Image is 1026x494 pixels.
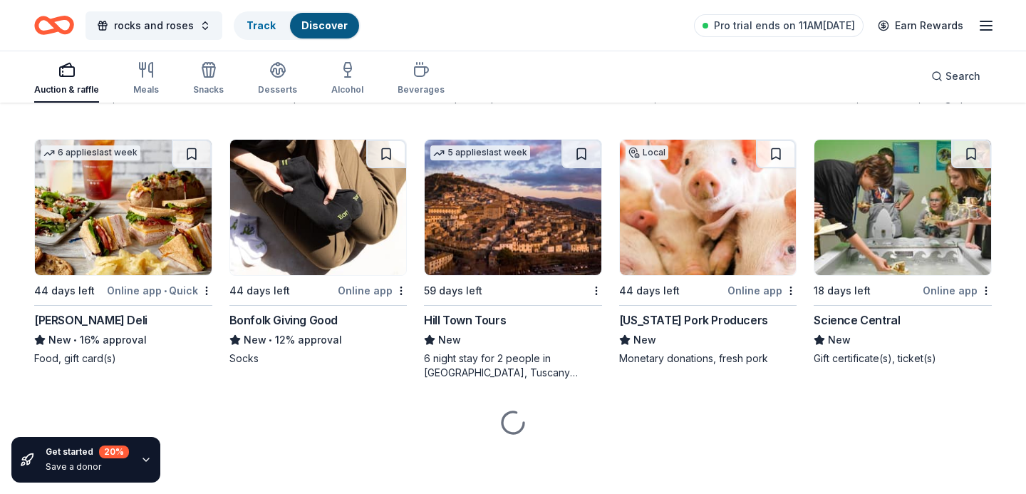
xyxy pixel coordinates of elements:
[234,11,361,40] button: TrackDiscover
[34,84,99,96] div: Auction & raffle
[48,331,71,349] span: New
[193,84,224,96] div: Snacks
[619,312,768,329] div: [US_STATE] Pork Producers
[34,351,212,366] div: Food, gift card(s)
[258,84,297,96] div: Desserts
[269,334,272,346] span: •
[247,19,276,31] a: Track
[814,312,900,329] div: Science Central
[923,282,992,299] div: Online app
[424,282,482,299] div: 59 days left
[35,140,212,275] img: Image for McAlister's Deli
[620,140,797,275] img: Image for Kentucky Pork Producers
[338,282,407,299] div: Online app
[34,56,99,103] button: Auction & raffle
[814,140,991,275] img: Image for Science Central
[41,145,140,160] div: 6 applies last week
[626,145,668,160] div: Local
[133,56,159,103] button: Meals
[945,68,980,85] span: Search
[301,19,348,31] a: Discover
[73,334,77,346] span: •
[34,312,147,329] div: [PERSON_NAME] Deli
[331,56,363,103] button: Alcohol
[398,84,445,96] div: Beverages
[619,351,797,366] div: Monetary donations, fresh pork
[34,331,212,349] div: 16% approval
[398,56,445,103] button: Beverages
[258,56,297,103] button: Desserts
[46,461,129,473] div: Save a donor
[438,331,461,349] span: New
[430,145,530,160] div: 5 applies last week
[814,282,871,299] div: 18 days left
[331,84,363,96] div: Alcohol
[920,62,992,91] button: Search
[619,282,680,299] div: 44 days left
[34,282,95,299] div: 44 days left
[99,446,129,458] div: 20 %
[814,351,992,366] div: Gift certificate(s), ticket(s)
[34,9,74,42] a: Home
[229,282,290,299] div: 44 days left
[107,282,212,299] div: Online app Quick
[828,331,851,349] span: New
[714,17,855,34] span: Pro trial ends on 11AM[DATE]
[229,312,338,329] div: Bonfolk Giving Good
[229,351,408,366] div: Socks
[229,331,408,349] div: 12% approval
[424,351,602,380] div: 6 night stay for 2 people in [GEOGRAPHIC_DATA], Tuscany (charity rate is $1380; retails at $2200;...
[34,139,212,366] a: Image for McAlister's Deli6 applieslast week44 days leftOnline app•Quick[PERSON_NAME] DeliNew•16%...
[619,139,797,366] a: Image for Kentucky Pork ProducersLocal44 days leftOnline app[US_STATE] Pork ProducersNewMonetary ...
[425,140,601,275] img: Image for Hill Town Tours
[193,56,224,103] button: Snacks
[244,331,266,349] span: New
[424,139,602,380] a: Image for Hill Town Tours 5 applieslast week59 days leftHill Town ToursNew6 night stay for 2 peop...
[694,14,864,37] a: Pro trial ends on 11AM[DATE]
[46,446,129,458] div: Get started
[164,285,167,297] span: •
[133,84,159,96] div: Meals
[814,139,992,366] a: Image for Science Central18 days leftOnline appScience CentralNewGift certificate(s), ticket(s)
[114,17,194,34] span: rocks and roses
[424,312,506,329] div: Hill Town Tours
[229,139,408,366] a: Image for Bonfolk Giving Good44 days leftOnline appBonfolk Giving GoodNew•12% approvalSocks
[869,13,972,38] a: Earn Rewards
[230,140,407,275] img: Image for Bonfolk Giving Good
[633,331,656,349] span: New
[85,11,222,40] button: rocks and roses
[727,282,797,299] div: Online app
